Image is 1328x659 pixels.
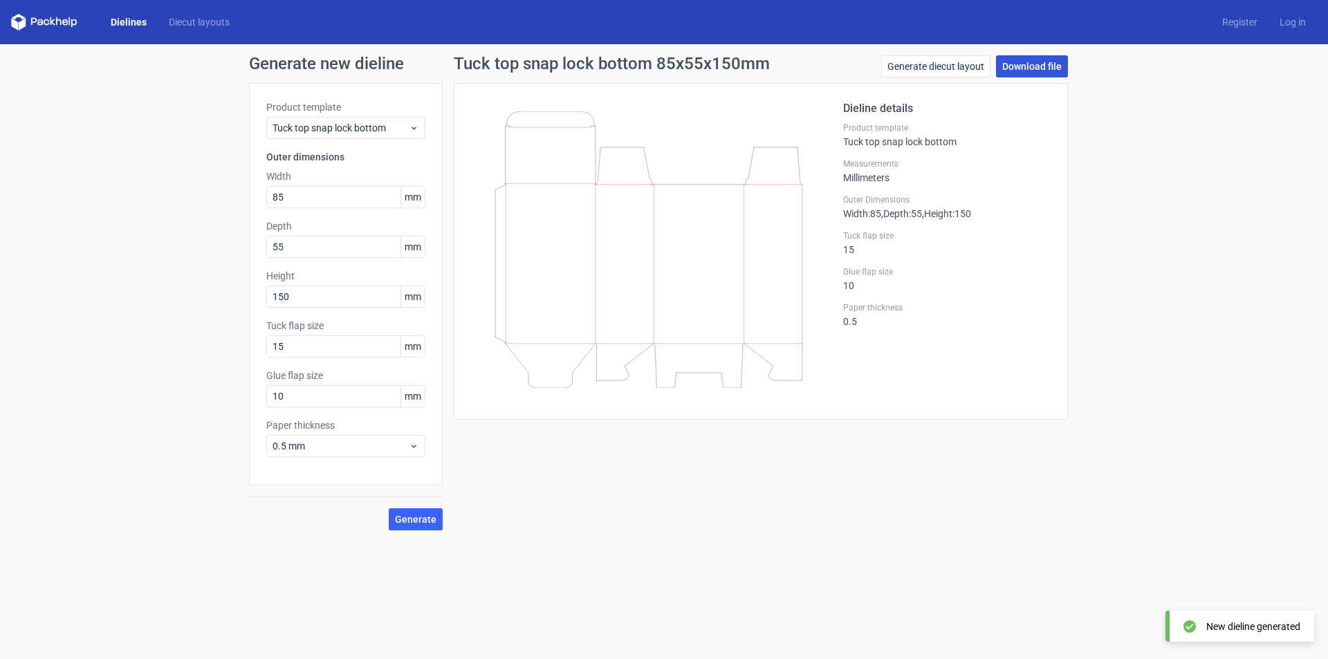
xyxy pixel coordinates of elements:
label: Width [266,169,425,183]
label: Tuck flap size [266,319,425,333]
label: Measurements [843,158,1051,169]
label: Tuck flap size [843,230,1051,241]
label: Outer Dimensions [843,194,1051,205]
a: Log in [1269,15,1317,29]
label: Height [266,269,425,283]
span: Generate [395,514,436,524]
span: mm [400,286,425,307]
span: mm [400,386,425,407]
h1: Generate new dieline [249,55,1079,72]
h2: Dieline details [843,100,1051,117]
span: 0.5 mm [273,439,409,453]
div: 0.5 [843,302,1051,327]
a: Diecut layouts [158,15,241,29]
div: 10 [843,266,1051,291]
label: Product template [266,100,425,114]
h1: Tuck top snap lock bottom 85x55x150mm [454,55,770,72]
a: Download file [996,55,1068,77]
div: Millimeters [843,158,1051,183]
button: Generate [389,508,443,530]
span: , Height : 150 [922,208,971,219]
a: Register [1211,15,1269,29]
a: Generate diecut layout [881,55,990,77]
div: Tuck top snap lock bottom [843,122,1051,147]
span: Width : 85 [843,208,881,219]
label: Glue flap size [266,369,425,382]
span: mm [400,336,425,357]
span: mm [400,187,425,207]
div: New dieline generated [1206,620,1300,633]
span: , Depth : 55 [881,208,922,219]
h3: Outer dimensions [266,150,425,164]
a: Dielines [100,15,158,29]
label: Depth [266,219,425,233]
label: Glue flap size [843,266,1051,277]
label: Paper thickness [843,302,1051,313]
span: mm [400,236,425,257]
label: Paper thickness [266,418,425,432]
label: Product template [843,122,1051,133]
div: 15 [843,230,1051,255]
span: Tuck top snap lock bottom [273,121,409,135]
